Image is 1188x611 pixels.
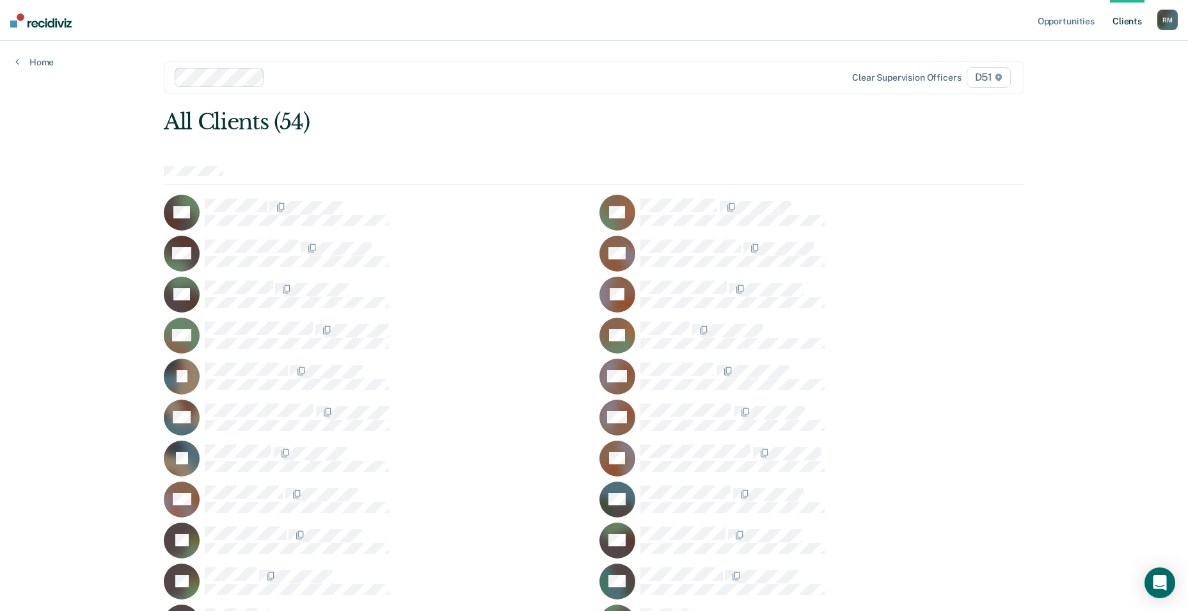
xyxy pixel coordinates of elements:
[852,72,961,83] div: Clear supervision officers
[1157,10,1178,30] button: RM
[10,13,72,28] img: Recidiviz
[1157,10,1178,30] div: R M
[15,56,54,68] a: Home
[967,67,1011,88] span: D51
[1144,567,1175,598] div: Open Intercom Messenger
[164,109,852,135] div: All Clients (54)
